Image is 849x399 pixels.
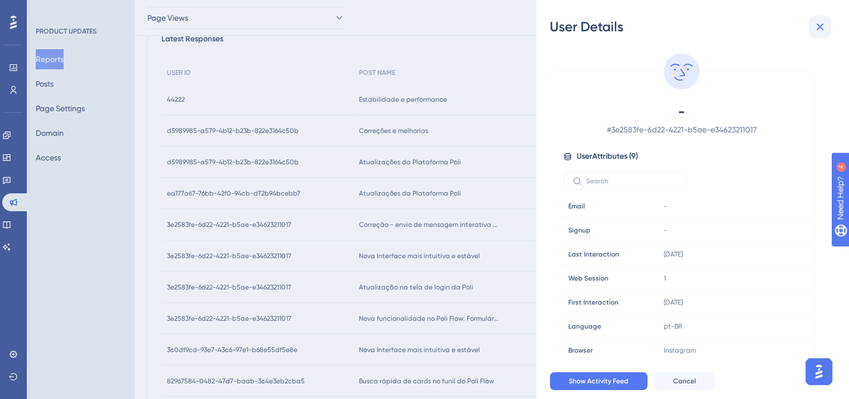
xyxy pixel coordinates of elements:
[550,18,836,36] div: User Details
[583,123,780,136] span: # 3e2583fe-6d22-4221-b5ae-e34623211017
[568,298,618,307] span: First Interaction
[664,322,682,331] span: pt-BR
[577,150,638,163] span: User Attributes ( 9 )
[569,377,629,386] span: Show Activity Feed
[78,6,81,15] div: 4
[550,372,647,390] button: Show Activity Feed
[664,298,683,306] time: [DATE]
[664,202,667,211] span: -
[568,250,619,259] span: Last Interaction
[26,3,70,16] span: Need Help?
[568,226,591,235] span: Signup
[802,355,836,388] iframe: UserGuiding AI Assistant Launcher
[664,346,696,355] span: Instagram
[583,103,780,121] span: -
[568,322,601,331] span: Language
[664,250,683,258] time: [DATE]
[568,346,593,355] span: Browser
[568,274,608,283] span: Web Session
[586,177,677,185] input: Search
[568,202,585,211] span: Email
[654,372,715,390] button: Cancel
[664,274,666,283] span: 1
[664,226,667,235] span: -
[673,377,696,386] span: Cancel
